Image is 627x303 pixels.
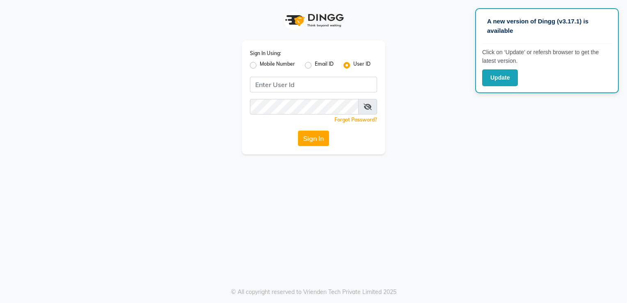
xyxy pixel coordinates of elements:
button: Update [482,69,518,86]
p: Click on ‘Update’ or refersh browser to get the latest version. [482,48,612,65]
label: Email ID [315,60,334,70]
input: Username [250,77,377,92]
img: logo1.svg [281,8,346,32]
p: A new version of Dingg (v3.17.1) is available [487,17,607,35]
label: Sign In Using: [250,50,281,57]
input: Username [250,99,359,115]
a: Forgot Password? [334,117,377,123]
label: Mobile Number [260,60,295,70]
button: Sign In [298,131,329,146]
label: User ID [353,60,371,70]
